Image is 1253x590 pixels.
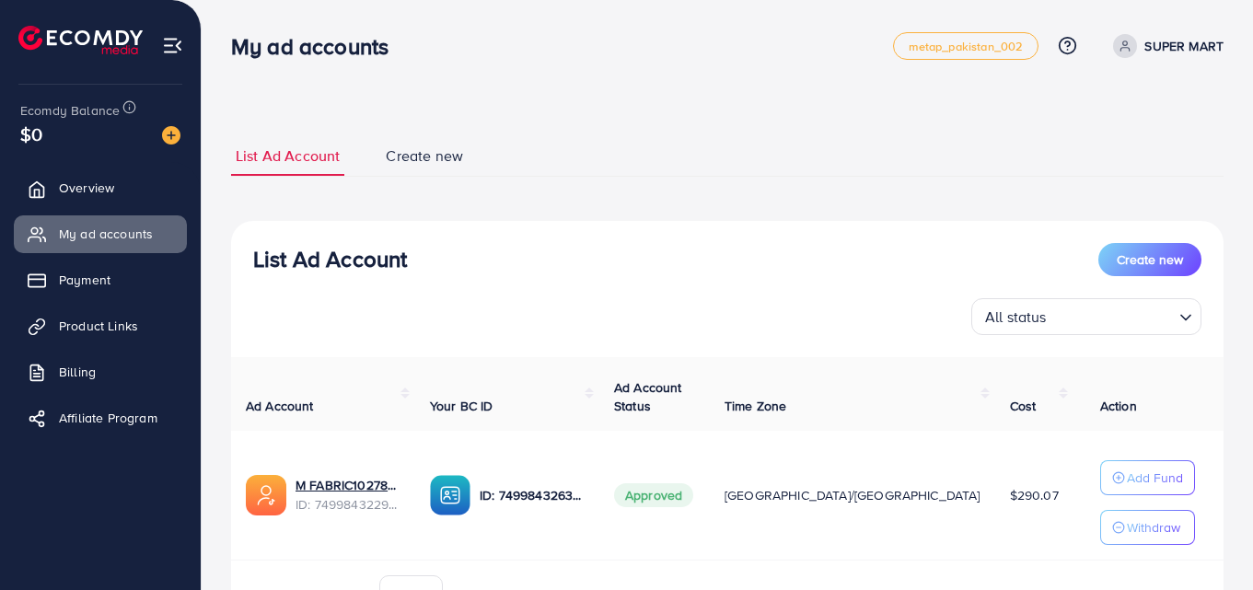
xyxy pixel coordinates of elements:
[296,476,400,514] div: <span class='underline'>M FABRIC1027841_MEEZAN_1746193384004</span></br>7499843229932601362
[725,486,980,504] span: [GEOGRAPHIC_DATA]/[GEOGRAPHIC_DATA]
[1127,516,1180,538] p: Withdraw
[246,397,314,415] span: Ad Account
[614,378,682,415] span: Ad Account Status
[296,476,400,494] a: M FABRIC1027841_MEEZAN_1746193384004
[14,169,187,206] a: Overview
[1052,300,1172,330] input: Search for option
[253,246,407,272] h3: List Ad Account
[725,397,786,415] span: Time Zone
[1100,510,1195,545] button: Withdraw
[14,307,187,344] a: Product Links
[231,33,403,60] h3: My ad accounts
[59,225,153,243] span: My ad accounts
[614,483,693,507] span: Approved
[1100,460,1195,495] button: Add Fund
[18,26,143,54] img: logo
[430,397,493,415] span: Your BC ID
[162,35,183,56] img: menu
[20,101,120,120] span: Ecomdy Balance
[59,271,110,289] span: Payment
[296,495,400,514] span: ID: 7499843229932601362
[971,298,1201,335] div: Search for option
[246,475,286,515] img: ic-ads-acc.e4c84228.svg
[1010,397,1037,415] span: Cost
[14,353,187,390] a: Billing
[59,409,157,427] span: Affiliate Program
[14,261,187,298] a: Payment
[1106,34,1224,58] a: SUPER MART
[14,399,187,436] a: Affiliate Program
[981,304,1050,330] span: All status
[162,126,180,145] img: image
[59,317,138,335] span: Product Links
[1175,507,1239,576] iframe: Chat
[14,215,187,252] a: My ad accounts
[20,121,42,147] span: $0
[59,179,114,197] span: Overview
[909,40,1024,52] span: metap_pakistan_002
[236,145,340,167] span: List Ad Account
[1098,243,1201,276] button: Create new
[1100,397,1137,415] span: Action
[1127,467,1183,489] p: Add Fund
[480,484,585,506] p: ID: 7499843263839502337
[386,145,463,167] span: Create new
[1010,486,1059,504] span: $290.07
[430,475,470,515] img: ic-ba-acc.ded83a64.svg
[893,32,1039,60] a: metap_pakistan_002
[59,363,96,381] span: Billing
[1117,250,1183,269] span: Create new
[1144,35,1224,57] p: SUPER MART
